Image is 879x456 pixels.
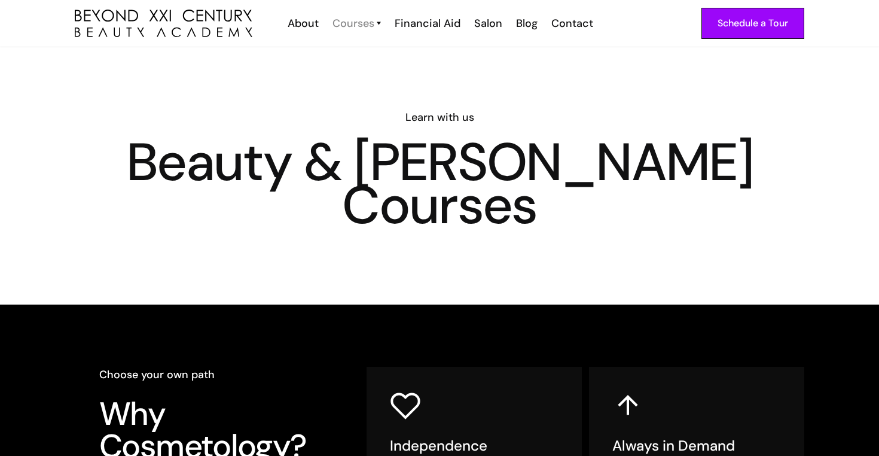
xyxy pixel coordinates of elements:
[75,110,804,125] h6: Learn with us
[288,16,319,31] div: About
[75,141,804,227] h1: Beauty & [PERSON_NAME] Courses
[516,16,538,31] div: Blog
[474,16,502,31] div: Salon
[280,16,325,31] a: About
[75,10,252,38] img: beyond 21st century beauty academy logo
[390,437,558,455] h5: Independence
[466,16,508,31] a: Salon
[544,16,599,31] a: Contact
[332,16,374,31] div: Courses
[718,16,788,31] div: Schedule a Tour
[508,16,544,31] a: Blog
[332,16,381,31] a: Courses
[612,437,781,455] h5: Always in Demand
[75,10,252,38] a: home
[99,367,332,382] h6: Choose your own path
[390,390,421,421] img: heart icon
[701,8,804,39] a: Schedule a Tour
[387,16,466,31] a: Financial Aid
[612,390,643,421] img: up arrow
[395,16,460,31] div: Financial Aid
[551,16,593,31] div: Contact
